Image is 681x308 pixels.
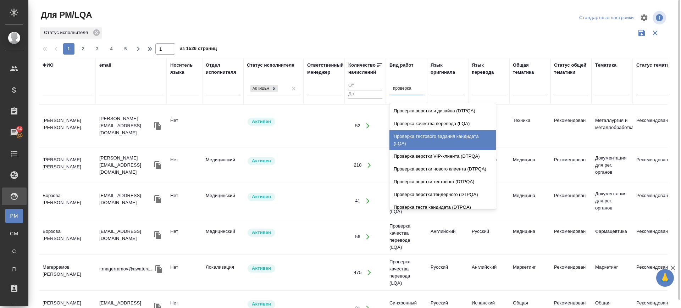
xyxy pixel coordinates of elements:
td: Нет [167,224,202,249]
div: Рядовой исполнитель: назначай с учетом рейтинга [247,156,300,166]
p: Активен [252,157,271,164]
a: PM [5,209,23,223]
p: Активен [252,301,271,308]
div: Общая тематика [513,62,547,76]
td: Рекомендован [550,260,592,285]
td: Русский [468,224,509,249]
div: Рядовой исполнитель: назначай с учетом рейтинга [247,117,300,127]
div: Язык оригинала [431,62,465,76]
td: Нет [167,153,202,178]
button: Открыть работы [362,158,377,173]
td: Проверка качества перевода (LQA) [386,183,427,219]
td: Медицинский [202,153,243,178]
td: Рекомендован [550,153,592,178]
div: Статус исполнителя [40,27,102,39]
span: 5 [120,45,131,52]
button: Скопировать [153,121,163,131]
p: [EMAIL_ADDRESS][DOMAIN_NAME] [99,192,153,206]
button: Скопировать [153,160,163,170]
td: [PERSON_NAME] [PERSON_NAME] [39,153,96,178]
span: 🙏 [659,270,671,285]
div: Статус общей тематики [554,62,588,76]
div: Проверка качества перевода (LQA) [389,117,496,130]
td: Английский [468,260,509,285]
td: Документация для рег. органов [592,187,633,215]
button: Скопировать [153,194,163,205]
span: Для PM/LQA [39,9,92,21]
td: Рекомендован [550,224,592,249]
span: CM [9,230,20,237]
div: 52 [355,122,360,129]
td: Локализация [202,260,243,285]
td: Фармацевтика [592,224,633,249]
td: Нет [167,189,202,213]
div: Проверка верстки нового клиента (DTPQA) [389,163,496,175]
span: Настроить таблицу [636,9,653,26]
td: Техника [509,113,550,138]
td: Проверка качества перевода (LQA) [386,255,427,290]
div: Проверка верстки и дизайна (DTPQA) [389,105,496,117]
span: 4 [106,45,117,52]
button: 🙏 [656,269,674,287]
div: Рядовой исполнитель: назначай с учетом рейтинга [247,264,300,273]
div: Отдел исполнителя [206,62,240,76]
td: Рекомендован [550,113,592,138]
div: Проверка тестового задания кандидата (LQA) [389,130,496,150]
td: Нет [167,260,202,285]
a: 94 [2,124,27,141]
td: Проверка качества перевода (LQA) [386,147,427,183]
p: r.magerramov@awatera... [99,265,154,273]
div: Статус тематики [636,62,675,69]
td: Последовательный перевод [386,113,427,138]
div: ФИО [43,62,54,69]
div: Проверка верстки VIP-клиента (DTPQA) [389,150,496,163]
span: PM [9,212,20,219]
p: [PERSON_NAME][EMAIL_ADDRESS][DOMAIN_NAME] [99,155,153,176]
input: До [348,90,382,99]
td: Медицина [509,153,550,178]
td: Магеррамов [PERSON_NAME] [39,260,96,285]
td: Медицина [509,224,550,249]
td: Рекомендован [550,189,592,213]
div: Количество начислений [348,62,376,76]
div: 475 [354,269,361,276]
button: Открыть работы [361,119,375,133]
div: Проверка верстки тендерного (DTPQA) [389,188,496,201]
td: Русский [427,260,468,285]
td: Нет [167,113,202,138]
button: 3 [92,43,103,55]
a: С [5,244,23,258]
span: С [9,248,20,255]
div: Проверка верстки тестового (DTPQA) [389,175,496,188]
td: Борзова [PERSON_NAME] [39,189,96,213]
td: Документация для рег. органов [592,151,633,179]
div: Носитель языка [170,62,199,76]
p: Активен [252,193,271,200]
span: П [9,265,20,273]
div: Активен [250,84,279,93]
p: Активен [252,265,271,272]
div: 56 [355,233,360,240]
td: Медицинский [202,189,243,213]
div: Рядовой исполнитель: назначай с учетом рейтинга [247,228,300,237]
button: Открыть работы [361,194,375,208]
span: Посмотреть информацию [653,11,668,24]
div: Статус исполнителя [247,62,294,69]
div: Рядовой исполнитель: назначай с учетом рейтинга [247,192,300,202]
p: Активен [252,229,271,236]
div: Вид работ [389,62,414,69]
div: Ответственный менеджер [307,62,344,76]
button: 4 [106,43,117,55]
button: 2 [77,43,89,55]
div: 41 [355,197,360,205]
div: 218 [354,162,361,169]
button: Сохранить фильтры [635,26,648,40]
td: Медицинский [202,224,243,249]
span: из 1526 страниц [179,44,217,55]
div: email [99,62,111,69]
td: Маркетинг [509,260,550,285]
button: 5 [120,43,131,55]
button: Сбросить фильтры [648,26,662,40]
input: От [348,82,382,90]
div: Проверка теста кандидата (DTPQA) [389,201,496,214]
